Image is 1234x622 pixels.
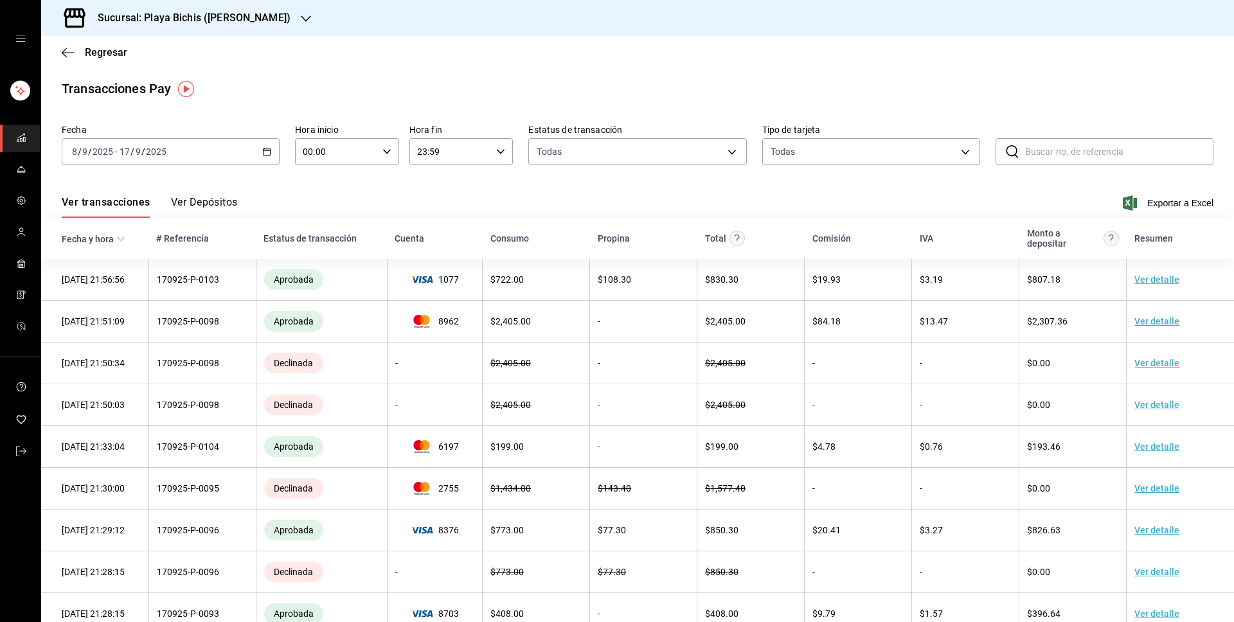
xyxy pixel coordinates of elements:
span: $ 9.79 [812,609,836,619]
span: - [115,147,118,157]
span: Aprobada [269,525,319,535]
span: $ 2,307.36 [1027,316,1068,326]
span: Declinada [269,483,318,493]
span: $ 408.00 [705,609,738,619]
td: - [805,384,912,426]
td: - [590,384,697,426]
svg: Este es el monto resultante del total pagado menos comisión e IVA. Esta será la parte que se depo... [1104,231,1119,246]
span: Aprobada [269,441,319,452]
td: $0.00 [1019,342,1127,384]
td: 170925-P-0096 [148,551,256,593]
span: / [88,147,92,157]
span: $ 830.30 [705,274,738,285]
img: Tooltip marker [178,81,194,97]
td: [DATE] 21:30:00 [41,468,148,510]
span: Fecha y hora [62,234,125,244]
span: / [130,147,134,157]
span: Aprobada [269,274,319,285]
h3: Sucursal: Playa Bichis ([PERSON_NAME]) [87,10,291,26]
a: Ver detalle [1134,483,1179,493]
div: Monto a depositar [1027,228,1100,249]
div: Transacciones cobradas de manera exitosa. [264,520,323,540]
div: Transacciones cobradas de manera exitosa. [264,311,323,332]
input: Buscar no. de referencia [1025,139,1213,164]
td: 170925-P-0098 [148,384,256,426]
div: Transacciones declinadas por el banco emisor. No se hace ningún cargo al tarjetahabiente ni al co... [264,562,323,582]
td: - [912,468,1019,510]
td: - [912,384,1019,426]
input: -- [82,147,88,157]
label: Hora fin [409,125,514,134]
div: Transacciones cobradas de manera exitosa. [264,436,323,457]
div: navigation tabs [62,196,238,218]
span: Declinada [269,567,318,577]
div: # Referencia [156,233,209,244]
input: ---- [145,147,167,157]
span: $ 773.00 [490,567,524,577]
td: - [387,384,482,426]
span: 8703 [395,609,474,619]
label: Hora inicio [295,125,399,134]
td: 170925-P-0095 [148,468,256,510]
span: $ 2,405.00 [490,400,531,410]
label: Tipo de tarjeta [762,125,980,134]
td: - [805,551,912,593]
td: 170925-P-0096 [148,510,256,551]
a: Ver detalle [1134,609,1179,619]
span: $ 199.00 [490,441,524,452]
td: - [590,301,697,342]
span: $ 2,405.00 [705,358,746,368]
span: $ 1,577.40 [705,483,746,493]
span: Aprobada [269,609,319,619]
td: [DATE] 21:50:34 [41,342,148,384]
td: - [590,426,697,468]
span: $ 199.00 [705,441,738,452]
span: $ 807.18 [1027,274,1060,285]
span: $ 1,434.00 [490,483,531,493]
td: 170925-P-0098 [148,301,256,342]
div: Total [705,233,726,244]
button: Regresar [62,46,127,58]
div: Propina [598,233,630,244]
span: $ 2,405.00 [705,316,746,326]
label: Fecha [62,125,280,134]
input: -- [119,147,130,157]
input: -- [71,147,78,157]
input: -- [135,147,141,157]
td: - [387,342,482,384]
a: Ver detalle [1134,358,1179,368]
div: Fecha y hora [62,234,114,244]
input: ---- [92,147,114,157]
label: Estatus de transacción [528,125,746,134]
td: 170925-P-0103 [148,259,256,301]
a: Ver detalle [1134,316,1179,326]
div: Estatus de transacción [264,233,357,244]
td: $0.00 [1019,551,1127,593]
span: $ 108.30 [598,274,631,285]
a: Ver detalle [1134,567,1179,577]
span: $ 826.63 [1027,525,1060,535]
td: [DATE] 21:51:09 [41,301,148,342]
span: Declinada [269,400,318,410]
button: open drawer [15,33,26,44]
span: / [141,147,145,157]
span: $ 2,405.00 [490,358,531,368]
td: [DATE] 21:50:03 [41,384,148,426]
span: $ 0.76 [920,441,943,452]
a: Ver detalle [1134,274,1179,285]
span: Aprobada [269,316,319,326]
td: - [912,551,1019,593]
span: $ 773.00 [490,525,524,535]
span: Regresar [85,46,127,58]
td: 170925-P-0098 [148,342,256,384]
td: - [805,342,912,384]
td: $0.00 [1019,468,1127,510]
div: Todas [771,145,796,158]
span: $ 84.18 [812,316,841,326]
span: 1077 [395,274,474,285]
td: $0.00 [1019,384,1127,426]
td: [DATE] 21:29:12 [41,510,148,551]
span: 2755 [395,482,474,495]
span: Todas [537,145,562,158]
